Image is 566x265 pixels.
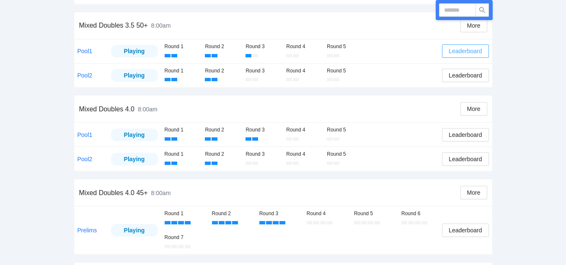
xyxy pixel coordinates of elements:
a: Pool2 [78,156,93,162]
div: Round 5 [327,43,361,51]
span: Leaderboard [449,130,482,139]
a: Pool2 [78,72,93,79]
div: Round 3 [259,210,300,218]
div: Round 3 [246,126,279,134]
div: Round 5 [354,210,395,218]
div: Round 2 [205,150,239,158]
div: Round 7 [165,234,205,242]
a: Pool1 [78,48,93,54]
span: Mixed Doubles 3.5 50+ [79,22,148,29]
div: Round 4 [286,43,320,51]
div: Round 5 [327,150,361,158]
div: Round 4 [307,210,347,218]
div: Playing [117,46,152,56]
button: Leaderboard [442,69,488,82]
div: Round 1 [165,67,199,75]
div: Round 1 [165,43,199,51]
div: Round 2 [205,43,239,51]
span: search [476,7,488,13]
div: Round 1 [165,126,199,134]
div: Round 4 [286,126,320,134]
div: Round 4 [286,150,320,158]
span: 8:00am [151,190,171,196]
span: Leaderboard [449,46,482,56]
span: More [467,104,481,113]
button: search [476,3,489,17]
span: Leaderboard [449,154,482,164]
div: Playing [117,130,152,139]
button: Leaderboard [442,128,488,142]
button: Leaderboard [442,44,488,58]
div: Round 5 [327,126,361,134]
button: More [460,19,487,32]
div: Round 2 [212,210,253,218]
div: Round 4 [286,67,320,75]
a: Prelims [78,227,97,234]
button: More [460,186,487,199]
span: More [467,21,481,30]
div: Round 2 [205,126,239,134]
div: Round 1 [165,150,199,158]
div: Round 3 [246,67,279,75]
span: 8:00am [138,106,158,113]
button: Leaderboard [442,224,488,237]
span: Leaderboard [449,71,482,80]
span: Mixed Doubles 4.0 [79,105,135,113]
div: Round 5 [327,67,361,75]
div: Round 2 [205,67,239,75]
a: Pool1 [78,131,93,138]
div: Playing [117,154,152,164]
span: More [467,188,481,197]
div: Round 3 [246,150,279,158]
div: Round 1 [165,210,205,218]
span: Leaderboard [449,226,482,235]
div: Playing [117,71,152,80]
span: 8:00am [151,22,171,29]
button: More [460,102,487,116]
span: Mixed Doubles 4.0 45+ [79,189,148,196]
div: Playing [117,226,152,235]
div: Round 6 [401,210,442,218]
button: Leaderboard [442,152,488,166]
div: Round 3 [246,43,279,51]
